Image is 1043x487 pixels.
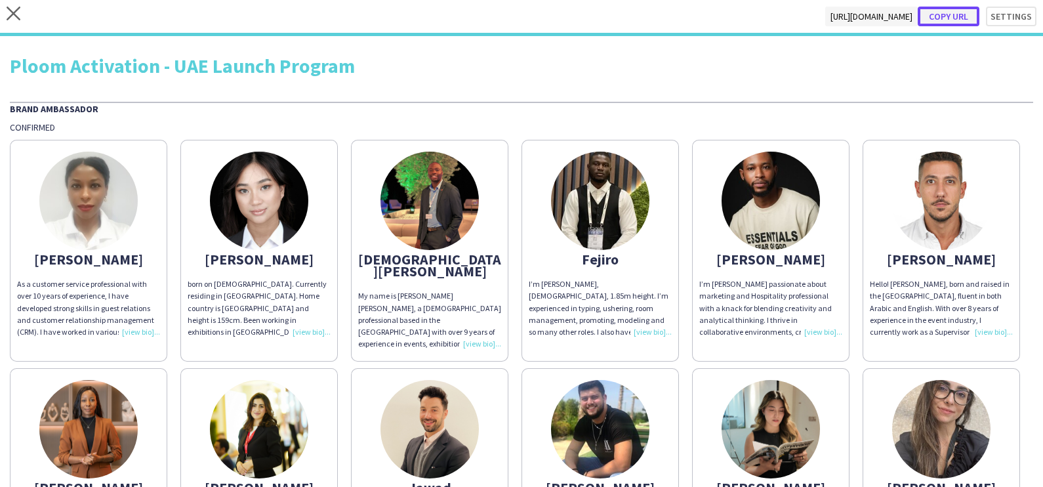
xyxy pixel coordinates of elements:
[870,278,1013,338] div: Hello! [PERSON_NAME], born and raised in the [GEOGRAPHIC_DATA], fluent in both Arabic and English...
[358,253,501,277] div: [DEMOGRAPHIC_DATA][PERSON_NAME]
[210,380,308,478] img: thumb-e7552d53-83e7-4c45-ba40-c071321e0d32.jpg
[358,290,501,350] div: My name is [PERSON_NAME] [PERSON_NAME], a [DEMOGRAPHIC_DATA] professional based in the [GEOGRAPHI...
[10,56,1033,75] div: Ploom Activation - UAE Launch Program
[722,152,820,250] img: thumb-6788cb2749db4.jpg
[551,380,649,478] img: thumb-61f992cc26aec.jpeg
[39,380,138,478] img: thumb-3e992f8e-5a5d-498c-a42f-9bdc74ecd0e4.jpg
[551,152,649,250] img: thumb-65548945be588.jpeg
[722,380,820,478] img: thumb-93c449ee-aeda-4391-99ff-9596d2d56b55.jpg
[699,278,842,338] div: I’m [PERSON_NAME] passionate about marketing and Hospitality professional with a knack for blendi...
[529,278,672,338] div: I’m [PERSON_NAME], [DEMOGRAPHIC_DATA], 1.85m height. I’m experienced in typing, ushering, room ma...
[17,278,160,338] div: As a customer service professional with over 10 years of experience, I have developed strong skil...
[10,102,1033,115] div: Brand Ambassador
[892,152,991,250] img: thumb-64457533973b8.jpeg
[699,253,842,265] div: [PERSON_NAME]
[17,253,160,265] div: [PERSON_NAME]
[380,380,479,478] img: thumb-a7f23183-dbeb-4d83-8484-7b2e2f6a515b.jpg
[210,152,308,250] img: thumb-ff7469b6-a022-4871-8823-939c98a04a16.jpg
[892,380,991,478] img: thumb-678acf88db3bb.jpeg
[10,121,1033,133] div: Confirmed
[39,152,138,250] img: thumb-67f8ad2747051.jpg
[986,7,1036,26] button: Settings
[825,7,918,26] span: [URL][DOMAIN_NAME]
[918,7,979,26] button: Copy url
[188,253,331,265] div: [PERSON_NAME]
[188,278,331,338] div: born on [DEMOGRAPHIC_DATA]. Currently residing in [GEOGRAPHIC_DATA]. Home country is [GEOGRAPHIC_...
[870,253,1013,265] div: [PERSON_NAME]
[380,152,479,250] img: thumb-03812aac-1a8d-4b94-a49e-23dd17b0c0b4.jpg
[529,253,672,265] div: Fejiro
